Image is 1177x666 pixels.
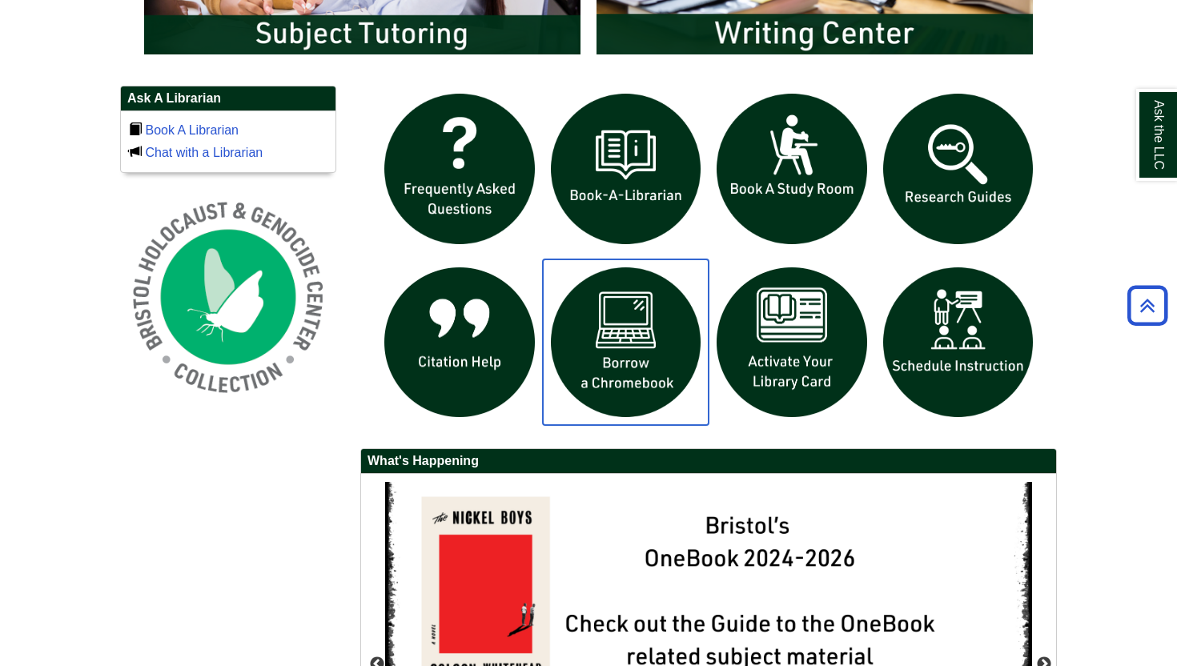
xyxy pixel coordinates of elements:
a: Back to Top [1122,295,1173,316]
img: citation help icon links to citation help guide page [376,259,543,426]
img: frequently asked questions [376,86,543,252]
img: Book a Librarian icon links to book a librarian web page [543,86,709,252]
h2: What's Happening [361,449,1056,474]
img: activate Library Card icon links to form to activate student ID into library card [709,259,875,426]
img: Holocaust and Genocide Collection [120,189,336,405]
div: slideshow [376,86,1041,432]
a: Book A Librarian [145,123,239,137]
img: For faculty. Schedule Library Instruction icon links to form. [875,259,1042,426]
img: Research Guides icon links to research guides web page [875,86,1042,252]
a: Chat with a Librarian [145,146,263,159]
img: book a study room icon links to book a study room web page [709,86,875,252]
img: Borrow a chromebook icon links to the borrow a chromebook web page [543,259,709,426]
h2: Ask A Librarian [121,86,335,111]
